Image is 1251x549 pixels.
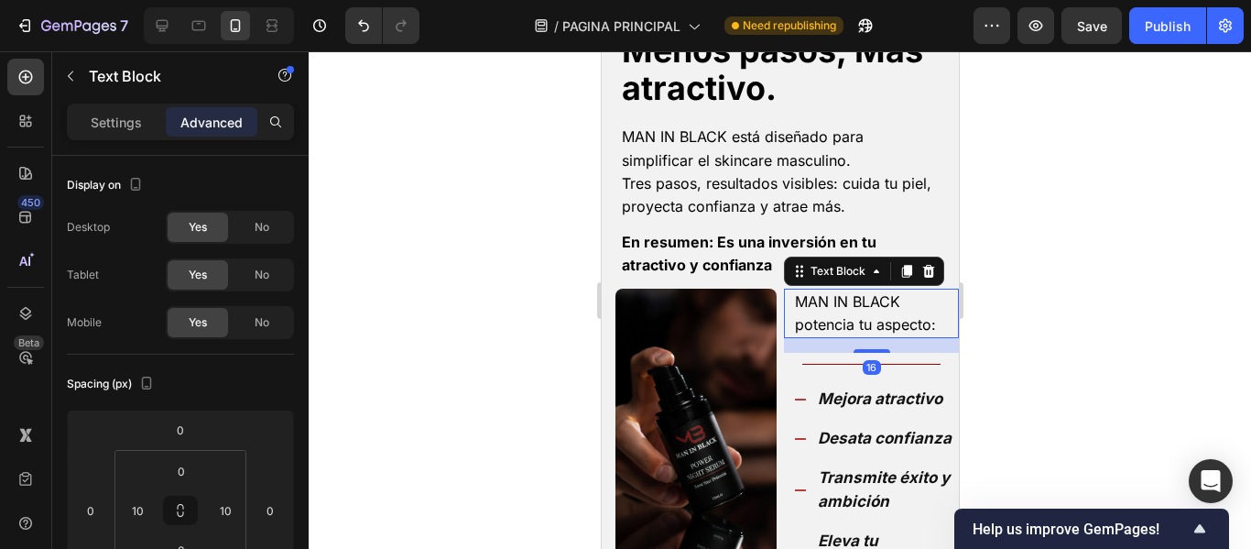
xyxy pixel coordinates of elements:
[554,16,559,36] span: /
[14,335,44,350] div: Beta
[20,123,330,164] span: Tres pasos, resultados visibles: cuida tu piel, proyecta confianza y atrae más.
[1061,7,1122,44] button: Save
[1145,16,1191,36] div: Publish
[216,378,350,396] strong: Desata confianza
[973,518,1211,540] button: Show survey - Help us improve GemPages!
[67,372,158,397] div: Spacing (px)
[89,65,245,87] p: Text Block
[162,416,199,444] input: 0
[1129,7,1206,44] button: Publish
[261,309,279,324] div: 16
[743,17,836,34] span: Need republishing
[20,76,262,117] span: MAN IN BLACK está diseñado para simplificar el skincare masculino.
[91,113,142,132] p: Settings
[255,267,269,283] span: No
[67,267,99,283] div: Tablet
[189,219,207,236] span: Yes
[205,212,267,228] div: Text Block
[189,314,207,331] span: Yes
[212,497,239,524] input: 10px
[602,51,959,549] iframe: Design area
[193,241,334,282] span: MAN IN BLACK potencia tu aspecto:
[345,7,419,44] div: Undo/Redo
[7,7,136,44] button: 7
[562,16,680,36] span: PAGINA PRINCIPAL
[256,497,284,524] input: 0
[973,521,1189,538] span: Help us improve GemPages!
[124,497,151,524] input: 10px
[20,181,275,223] strong: En resumen: Es una inversión en tu atractivo y confianza
[216,480,302,522] strong: Eleva tu autoestima
[1189,459,1233,503] div: Open Intercom Messenger
[67,173,147,198] div: Display on
[255,219,269,236] span: No
[77,497,104,524] input: 0
[191,237,348,287] div: Rich Text Editor. Editing area: main
[163,457,200,485] input: 0px
[67,219,110,236] div: Desktop
[216,338,341,357] strong: Mejora atractivo
[120,15,128,37] p: 7
[216,417,348,458] strong: Transmite éxito y ambición
[180,113,243,132] p: Advanced
[1077,18,1107,34] span: Save
[17,195,44,210] div: 450
[189,267,207,283] span: Yes
[255,314,269,331] span: No
[18,178,339,227] div: Rich Text Editor. Editing area: main
[67,314,102,331] div: Mobile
